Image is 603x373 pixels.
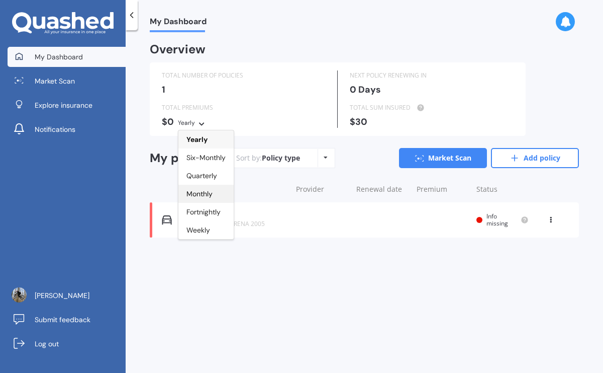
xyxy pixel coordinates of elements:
[186,189,213,198] span: Monthly
[186,207,221,216] span: Fortnightly
[262,153,300,163] div: Policy type
[186,153,226,162] span: Six-Monthly
[486,212,508,228] span: Info missing
[350,70,514,81] div: NEXT POLICY RENEWING IN
[12,287,27,303] img: ACg8ocJxHNM-w_f5x-97D4omay7Niqy1XcUiC5m474xVF4GV7C7Z74E=s96-c
[150,44,206,54] div: Overview
[8,95,126,115] a: Explore insurance
[350,85,514,95] div: 0 Days
[236,153,300,163] div: Sort by:
[399,148,487,168] a: Market Scan
[350,117,514,127] div: $30
[491,148,579,168] a: Add policy
[35,315,90,325] span: Submit feedback
[35,339,59,349] span: Log out
[204,219,265,228] span: NISSAN SERENA 2005
[162,85,325,95] div: 1
[162,103,325,113] div: TOTAL PREMIUMS
[8,119,126,139] a: Notifications
[162,215,172,225] img: Vehicle
[162,70,325,81] div: TOTAL NUMBER OF POLICIES
[417,184,469,194] div: Premium
[8,310,126,330] a: Submit feedback
[8,334,126,354] a: Log out
[150,151,218,166] div: My policies
[184,184,288,194] div: Type/name
[150,17,207,30] span: My Dashboard
[8,47,126,67] a: My Dashboard
[8,285,126,306] a: [PERSON_NAME]
[182,212,287,220] div: Vehicle
[35,290,89,301] span: [PERSON_NAME]
[186,226,210,235] span: Weekly
[186,171,217,180] span: Quarterly
[162,117,325,128] div: $0
[296,184,348,194] div: Provider
[8,71,126,91] a: Market Scan
[186,135,208,144] span: Yearly
[182,220,287,228] div: LUR486
[35,124,75,134] span: Notifications
[35,100,92,110] span: Explore insurance
[350,103,514,113] div: TOTAL SUM INSURED
[476,184,529,194] div: Status
[356,184,409,194] div: Renewal date
[35,52,83,62] span: My Dashboard
[178,118,195,128] div: Yearly
[35,76,75,86] span: Market Scan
